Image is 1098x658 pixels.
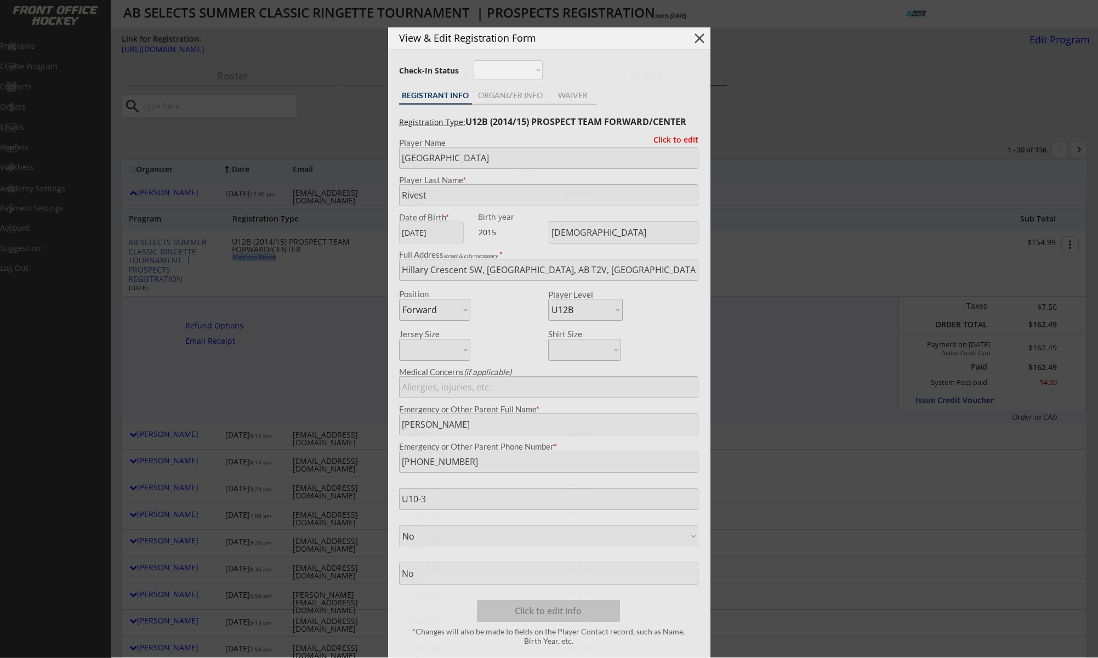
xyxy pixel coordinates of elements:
strong: U12B (2014/15) PROSPECT TEAM FORWARD/CENTER [465,116,686,128]
button: Click to edit info [477,600,620,622]
input: Street, City, Province/State [399,259,698,281]
div: REGISTRANT INFO [399,92,472,99]
div: Check-In Status [399,67,461,75]
u: Registration Type: [399,117,465,127]
div: WAIVER [549,92,597,99]
div: Birth year [478,213,547,221]
div: Player Level [548,291,623,299]
div: Shirt Size [548,330,605,338]
em: (if applicable) [464,367,511,377]
div: Click to edit [645,136,698,144]
div: Player Last Name [399,176,698,184]
div: Emergency or Other Parent Full Name [399,405,698,413]
div: We are transitioning the system to collect and store date of birth instead of just birth year to ... [478,213,547,222]
em: street & city necessary [443,252,498,259]
div: View & Edit Registration Form [399,33,672,43]
div: Emergency or Other Parent Phone Number [399,443,698,451]
div: 2015 [479,227,547,238]
div: *Changes will also be made to fields on the Player Contact record, such as Name, Birth Year, etc. [405,627,693,646]
div: Medical Concerns [399,368,698,376]
div: Player Name [399,139,698,147]
div: Jersey Size [399,330,456,338]
div: ORGANIZER INFO [472,92,549,99]
input: Allergies, injuries, etc. [399,376,698,398]
div: Position [399,290,456,298]
div: Date of Birth [399,213,470,222]
button: close [691,30,708,47]
div: Full Address [399,251,698,259]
